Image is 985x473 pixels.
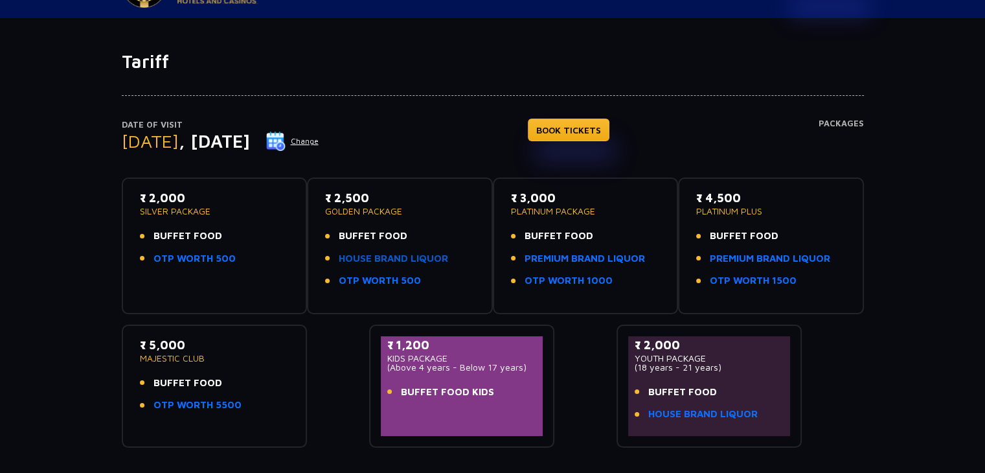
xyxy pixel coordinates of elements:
span: BUFFET FOOD [153,229,222,244]
p: ₹ 2,500 [325,189,475,207]
a: OTP WORTH 500 [339,273,421,288]
span: BUFFET FOOD [525,229,593,244]
p: ₹ 1,200 [387,336,537,354]
p: ₹ 3,000 [511,189,661,207]
span: BUFFET FOOD [153,376,222,391]
a: BOOK TICKETS [528,119,609,141]
p: ₹ 5,000 [140,336,289,354]
a: OTP WORTH 1000 [525,273,613,288]
p: (Above 4 years - Below 17 years) [387,363,537,372]
span: BUFFET FOOD [710,229,778,244]
p: GOLDEN PACKAGE [325,207,475,216]
p: ₹ 2,000 [140,189,289,207]
p: PLATINUM PLUS [696,207,846,216]
p: ₹ 4,500 [696,189,846,207]
span: BUFFET FOOD [648,385,717,400]
h4: Packages [819,119,864,165]
p: PLATINUM PACKAGE [511,207,661,216]
a: PREMIUM BRAND LIQUOR [525,251,645,266]
p: ₹ 2,000 [635,336,784,354]
a: OTP WORTH 1500 [710,273,797,288]
span: BUFFET FOOD KIDS [401,385,494,400]
a: PREMIUM BRAND LIQUOR [710,251,830,266]
h1: Tariff [122,51,864,73]
p: KIDS PACKAGE [387,354,537,363]
p: YOUTH PACKAGE [635,354,784,363]
p: Date of Visit [122,119,319,132]
button: Change [266,131,319,152]
a: HOUSE BRAND LIQUOR [339,251,448,266]
span: BUFFET FOOD [339,229,407,244]
a: OTP WORTH 500 [153,251,236,266]
p: (18 years - 21 years) [635,363,784,372]
a: HOUSE BRAND LIQUOR [648,407,758,422]
span: , [DATE] [179,130,250,152]
span: [DATE] [122,130,179,152]
p: SILVER PACKAGE [140,207,289,216]
a: OTP WORTH 5500 [153,398,242,413]
p: MAJESTIC CLUB [140,354,289,363]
